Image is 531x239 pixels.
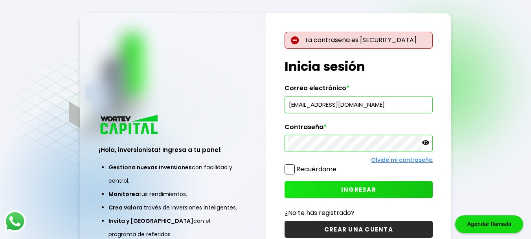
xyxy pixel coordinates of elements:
[341,185,376,194] span: INGRESAR
[296,165,336,174] label: Recuérdame
[371,156,433,164] a: Olvidé mi contraseña
[108,163,192,171] span: Gestiona nuevas inversiones
[285,221,433,238] button: CREAR UNA CUENTA
[108,204,139,211] span: Crea valor
[99,145,247,154] h3: ¡Hola, inversionista! Ingresa a tu panel:
[288,96,429,113] input: hola@wortev.capital
[108,161,237,187] li: con facilidad y control.
[285,208,433,218] p: ¿No te has registrado?
[108,217,193,225] span: Invita y [GEOGRAPHIC_DATA]
[285,57,433,76] h1: Inicia sesión
[108,201,237,214] li: a través de inversiones inteligentes.
[99,114,161,137] img: logo_wortev_capital
[285,84,433,96] label: Correo electrónico
[108,190,139,198] span: Monitorea
[4,210,26,232] img: logos_whatsapp-icon.242b2217.svg
[285,181,433,198] button: INGRESAR
[285,123,433,135] label: Contraseña
[455,215,523,233] div: Agendar llamada
[285,32,433,49] p: La contraseña es [SECURITY_DATA]
[291,36,299,44] img: error-circle.027baa21.svg
[285,208,433,238] a: ¿No te has registrado?CREAR UNA CUENTA
[108,187,237,201] li: tus rendimientos.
